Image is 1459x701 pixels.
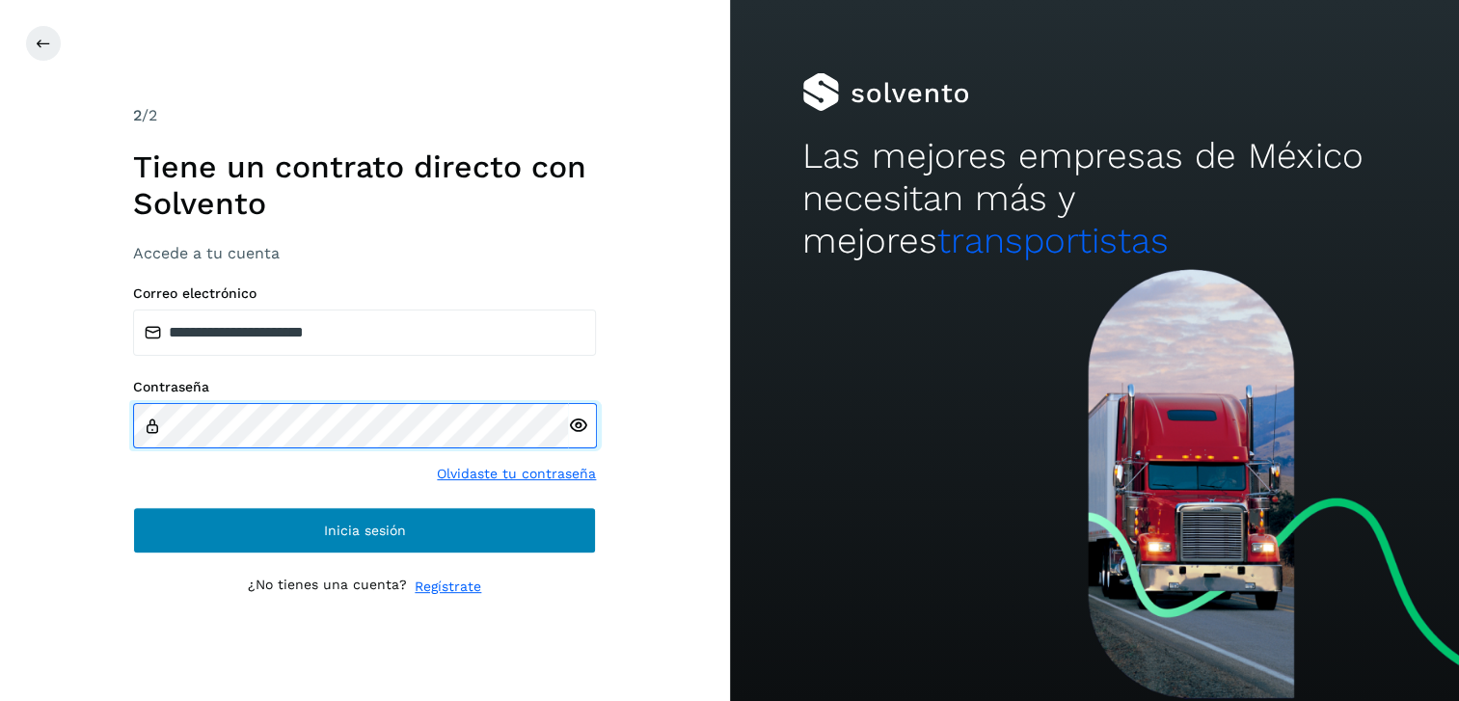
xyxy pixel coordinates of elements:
[133,106,142,124] span: 2
[437,464,596,484] a: Olvidaste tu contraseña
[133,379,596,395] label: Contraseña
[937,220,1169,261] span: transportistas
[324,524,406,537] span: Inicia sesión
[802,135,1386,263] h2: Las mejores empresas de México necesitan más y mejores
[133,244,596,262] h3: Accede a tu cuenta
[248,577,407,597] p: ¿No tienes una cuenta?
[133,148,596,223] h1: Tiene un contrato directo con Solvento
[133,104,596,127] div: /2
[133,285,596,302] label: Correo electrónico
[415,577,481,597] a: Regístrate
[133,507,596,553] button: Inicia sesión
